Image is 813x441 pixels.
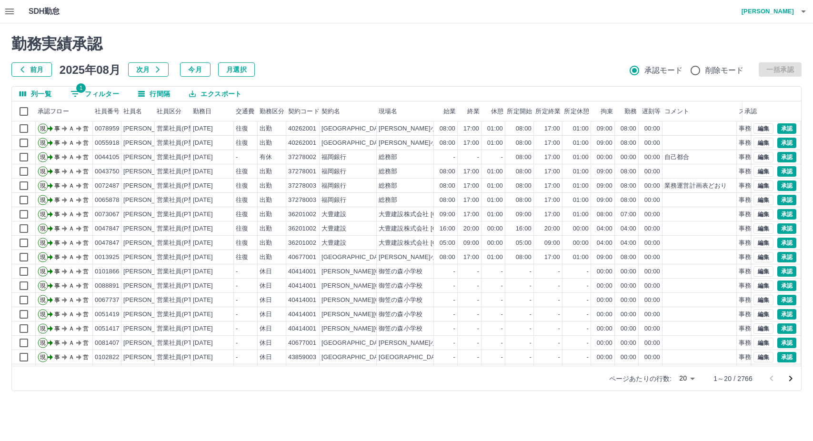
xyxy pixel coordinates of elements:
div: 00:00 [573,224,589,233]
div: 承認 [743,101,792,121]
div: 17:00 [544,124,560,133]
div: [DATE] [193,139,213,148]
div: 総務部 [379,167,397,176]
div: 契約コード [288,101,320,121]
div: 往復 [236,124,248,133]
div: 事務担当者承認待 [739,167,789,176]
div: 17:00 [544,210,560,219]
div: 遅刻等 [639,101,662,121]
text: 現 [40,211,46,218]
div: 勤務 [624,101,637,121]
div: 08:00 [516,153,532,162]
div: 契約コード [286,101,320,121]
text: 事 [54,240,60,246]
div: [GEOGRAPHIC_DATA] [321,124,387,133]
div: 01:00 [487,196,503,205]
div: 終業 [458,101,482,121]
div: 00:00 [644,124,660,133]
button: 編集 [753,266,773,277]
div: 17:00 [544,196,560,205]
div: 08:00 [440,196,455,205]
div: 00:00 [644,196,660,205]
div: 0055918 [95,139,120,148]
div: 出勤 [260,139,272,148]
div: 17:00 [544,139,560,148]
button: 編集 [753,309,773,320]
div: 37278002 [288,153,316,162]
button: 次のページへ [781,369,800,388]
div: 08:00 [440,181,455,190]
div: 17:00 [544,167,560,176]
div: 36201002 [288,239,316,248]
div: 01:00 [573,196,589,205]
div: 交通費 [234,101,258,121]
div: 40262001 [288,124,316,133]
text: 現 [40,168,46,175]
button: 行間隔 [130,87,178,101]
div: [PERSON_NAME] [123,124,175,133]
div: コメント [664,101,690,121]
text: 現 [40,125,46,132]
div: 営業社員(P契約) [157,124,203,133]
div: 36201002 [288,210,316,219]
button: 承認 [777,209,796,220]
div: 社員番号 [93,101,121,121]
div: 0047847 [95,239,120,248]
text: Ａ [69,154,74,160]
div: [PERSON_NAME]小学校 [379,139,449,148]
div: - [236,153,238,162]
div: 07:00 [621,210,636,219]
div: - [501,153,503,162]
div: 勤務区分 [258,101,286,121]
div: [DATE] [193,153,213,162]
div: 大豊建設 [321,239,347,248]
div: コメント [662,101,737,121]
div: 勤務区分 [260,101,285,121]
div: 17:00 [544,153,560,162]
div: 0078959 [95,124,120,133]
div: 始業 [434,101,458,121]
text: Ａ [69,182,74,189]
text: 事 [54,182,60,189]
div: 0043750 [95,167,120,176]
div: 事務担当者承認待 [739,124,789,133]
div: 17:00 [463,210,479,219]
span: 削除モード [705,65,744,76]
div: [PERSON_NAME] [123,153,175,162]
div: 17:00 [463,196,479,205]
div: 17:00 [463,181,479,190]
button: 承認 [777,138,796,148]
div: 勤務日 [193,101,211,121]
div: 出勤 [260,196,272,205]
div: 承認フロー [36,101,93,121]
div: 05:00 [440,239,455,248]
div: 00:00 [644,210,660,219]
div: 社員番号 [95,101,120,121]
button: 編集 [753,223,773,234]
div: 勤務日 [191,101,234,121]
div: [PERSON_NAME] [123,224,175,233]
text: 営 [83,154,89,160]
button: 編集 [753,281,773,291]
div: 出勤 [260,239,272,248]
div: 08:00 [621,181,636,190]
div: 出勤 [260,167,272,176]
button: 編集 [753,123,773,134]
div: 01:00 [487,210,503,219]
div: 休憩 [482,101,505,121]
div: 16:00 [516,224,532,233]
div: 福岡銀行 [321,196,347,205]
div: 往復 [236,239,248,248]
div: 17:00 [463,167,479,176]
div: 00:00 [597,153,612,162]
div: 所定開始 [507,101,532,121]
button: 承認 [777,195,796,205]
button: 承認 [777,281,796,291]
div: [DATE] [193,167,213,176]
text: 現 [40,182,46,189]
div: 17:00 [463,139,479,148]
text: 事 [54,211,60,218]
div: [DATE] [193,181,213,190]
div: 所定終業 [535,101,561,121]
div: [DATE] [193,210,213,219]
